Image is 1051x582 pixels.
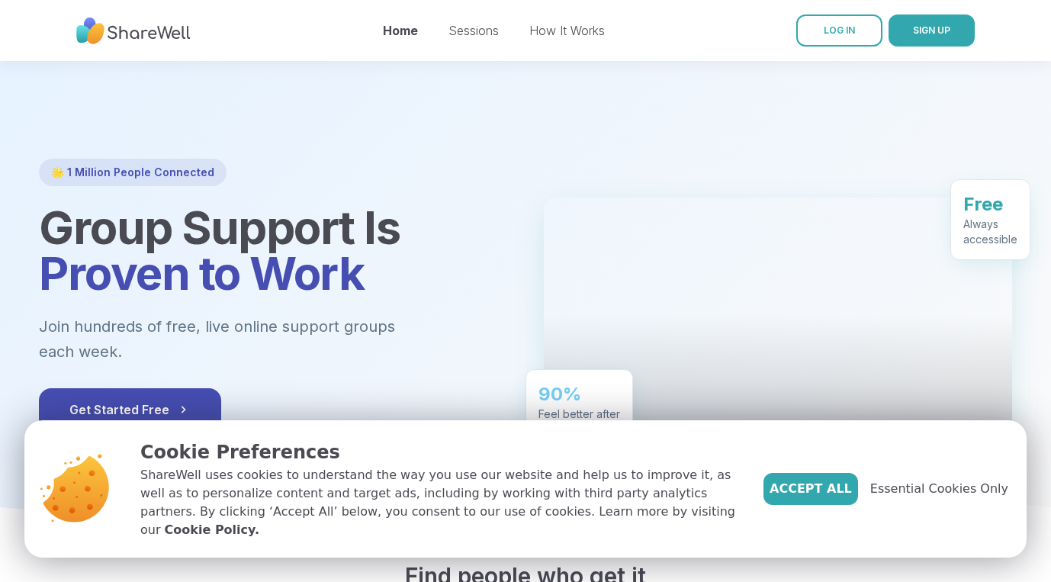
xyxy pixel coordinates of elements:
span: Accept All [770,480,852,498]
a: LOG IN [796,14,882,47]
img: ShareWell Nav Logo [76,10,191,52]
span: LOG IN [824,24,855,36]
button: Get Started Free [39,388,221,431]
a: Sessions [448,23,499,38]
a: How It Works [529,23,605,38]
div: Always accessible [963,217,1017,247]
div: 🌟 1 Million People Connected [39,159,227,186]
span: SIGN UP [913,24,950,36]
button: Accept All [763,473,858,505]
a: Home [383,23,418,38]
span: Get Started Free [69,400,191,419]
span: Proven to Work [39,246,364,301]
div: Free [963,192,1017,217]
p: ShareWell uses cookies to understand the way you use our website and help us to improve it, as we... [140,466,739,539]
button: SIGN UP [889,14,975,47]
div: Feel better after just one session [538,407,620,437]
h1: Group Support Is [39,204,507,296]
div: 90% [538,382,620,407]
a: Cookie Policy. [165,521,259,539]
p: Cookie Preferences [140,439,739,466]
p: Join hundreds of free, live online support groups each week. [39,314,478,364]
span: Essential Cookies Only [870,480,1008,498]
